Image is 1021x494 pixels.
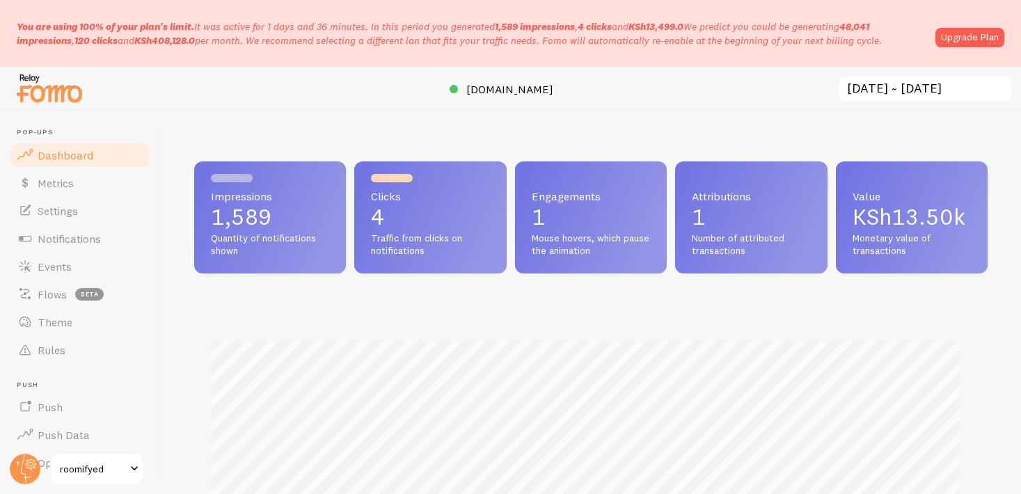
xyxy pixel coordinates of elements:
[75,288,104,301] span: beta
[38,343,65,357] span: Rules
[495,20,575,33] b: 1,589 impressions
[853,232,971,257] span: Monetary value of transactions
[38,400,63,414] span: Push
[628,20,683,33] b: KSh13,499.0
[15,70,84,106] img: fomo-relay-logo-orange.svg
[8,449,152,477] a: Opt-In
[17,20,194,33] span: You are using 100% of your plan's limit.
[692,191,810,202] span: Attributions
[8,280,152,308] a: Flows beta
[60,461,126,477] span: roomifyed
[8,308,152,336] a: Theme
[8,169,152,197] a: Metrics
[211,232,329,257] span: Quantity of notifications shown
[38,428,90,442] span: Push Data
[853,191,971,202] span: Value
[38,315,72,329] span: Theme
[38,287,67,301] span: Flows
[371,206,489,228] p: 4
[8,253,152,280] a: Events
[853,203,965,230] span: KSh13.50k
[578,20,612,33] b: 4 clicks
[8,141,152,169] a: Dashboard
[8,336,152,364] a: Rules
[38,260,72,273] span: Events
[532,191,650,202] span: Engagements
[935,28,1004,47] a: Upgrade Plan
[134,34,195,47] b: KSh408,128.0
[211,191,329,202] span: Impressions
[17,128,152,137] span: Pop-ups
[692,206,810,228] p: 1
[38,204,78,218] span: Settings
[8,197,152,225] a: Settings
[8,393,152,421] a: Push
[371,232,489,257] span: Traffic from clicks on notifications
[17,19,927,47] p: It was active for 1 days and 36 minutes. In this period you generated We predict you could be gen...
[8,225,152,253] a: Notifications
[50,452,144,486] a: roomifyed
[532,206,650,228] p: 1
[495,20,683,33] span: , and
[38,176,74,190] span: Metrics
[74,34,118,47] b: 120 clicks
[8,421,152,449] a: Push Data
[692,232,810,257] span: Number of attributed transactions
[532,232,650,257] span: Mouse hovers, which pause the animation
[371,191,489,202] span: Clicks
[38,148,93,162] span: Dashboard
[211,206,329,228] p: 1,589
[17,381,152,390] span: Push
[38,232,101,246] span: Notifications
